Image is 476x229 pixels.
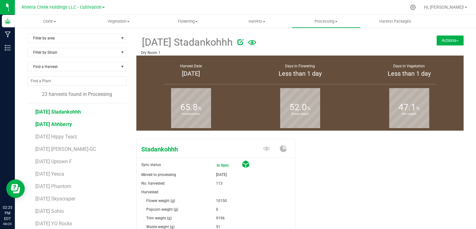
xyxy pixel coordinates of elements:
[35,221,72,227] span: [DATE] YO Rocks
[28,77,126,85] input: NO DATA FOUND
[144,63,238,69] div: Harvest Date
[389,86,429,142] b: trim weight
[3,222,12,226] p: 08/25
[141,181,165,186] span: No. harvested
[119,34,126,43] span: select
[437,35,464,45] button: Actions
[137,145,242,154] span: Stadankohhh
[253,69,347,78] div: Less than 1 day
[35,109,81,115] span: [DATE] Stadankohhh
[292,19,360,24] span: Processing
[35,121,72,127] span: [DATE] Ahhberry
[216,170,227,179] span: [DATE]
[141,163,161,167] span: Sync status
[22,5,102,10] span: Riviera Creek Holdings LLC - Cultivation
[292,15,361,28] a: Processing
[84,19,153,24] span: Vegetation
[5,31,11,38] inline-svg: Manufacturing
[153,15,222,28] a: Flowering
[223,19,291,24] span: Harvest
[35,171,64,177] span: [DATE] Yesca
[171,86,211,142] b: moisture loss
[35,208,64,214] span: [DATE] Sohio
[28,34,119,43] span: Filter by area
[362,63,456,69] div: Days in Vegetation
[153,19,222,24] span: Flowering
[253,63,347,69] div: Days in Flowering
[35,134,77,140] span: [DATE] Hippy Tearz
[141,50,404,56] p: Dry Room 1
[35,196,75,202] span: [DATE] Skyscraper
[223,15,292,28] a: Harvest
[216,214,225,222] span: 9196
[409,4,417,10] div: Manage settings
[144,69,238,78] div: [DATE]
[141,35,233,50] span: [DATE] Stadankohhh
[6,179,25,198] iframe: Resource center
[217,161,241,170] span: In Sync
[28,62,119,71] span: Find a Harvest
[28,48,119,57] span: Filter by Strain
[362,69,456,78] div: Less than 1 day
[84,15,153,28] a: Vegetation
[424,5,464,10] span: Hi, [PERSON_NAME]!
[359,56,459,86] group-info-box: Days in vegetation
[216,196,227,205] span: 10150
[216,205,218,214] span: 0
[216,160,242,170] span: In Sync
[146,207,178,212] span: Popcorn weight (g)
[371,19,420,24] span: Harvest Packages
[141,190,158,194] span: Harvested
[141,86,241,131] group-info-box: Moisture loss %
[250,56,350,86] group-info-box: Days in flowering
[15,15,84,28] a: Clone
[146,216,172,220] span: Trim weight (g)
[35,146,96,152] span: [DATE] [PERSON_NAME]-GC
[146,225,174,229] span: Waste weight (g)
[280,86,320,142] b: flower weight
[361,15,430,28] a: Harvest Packages
[5,18,11,24] inline-svg: Grow
[15,19,84,24] span: Clone
[35,159,72,164] span: [DATE] Uptown F
[141,173,176,177] span: Moved to processing
[146,199,175,203] span: Flower weight (g)
[3,205,12,222] p: 02:25 PM EDT
[27,91,127,98] div: 23 harvests found in Processing
[35,183,71,189] span: [DATE] Phantom
[359,86,459,131] group-info-box: Trim weight %
[242,160,249,170] span: Cured
[5,45,11,51] inline-svg: Inventory
[216,179,223,188] span: 113
[141,56,241,86] group-info-box: Harvest Date
[250,86,350,131] group-info-box: Flower weight %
